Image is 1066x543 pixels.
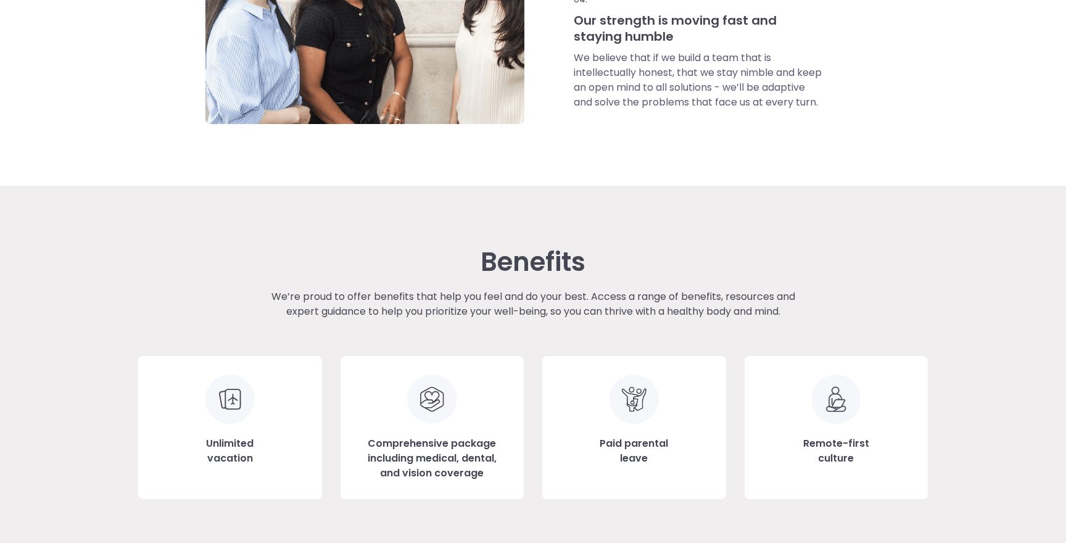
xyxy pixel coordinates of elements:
[811,375,861,424] img: Remote-first culture icon
[407,375,457,424] img: Clip art of hand holding a heart
[803,436,869,466] h3: Remote-first culture
[574,51,825,110] p: We believe that if we build a team that is intellectually honest, that we stay nimble and keep an...
[256,289,810,319] p: We’re proud to offer benefits that help you feel and do your best. Access a range of benefits, re...
[206,436,254,466] h3: Unlimited vacation
[600,436,668,466] h3: Paid parental leave
[609,375,659,424] img: Clip art of family of 3 embraced facing forward
[481,247,585,277] h3: Benefits
[574,12,825,44] h3: Our strength is moving fast and staying humble
[359,436,505,481] h3: Comprehensive package including medical, dental, and vision coverage
[205,375,255,424] img: Unlimited vacation icon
